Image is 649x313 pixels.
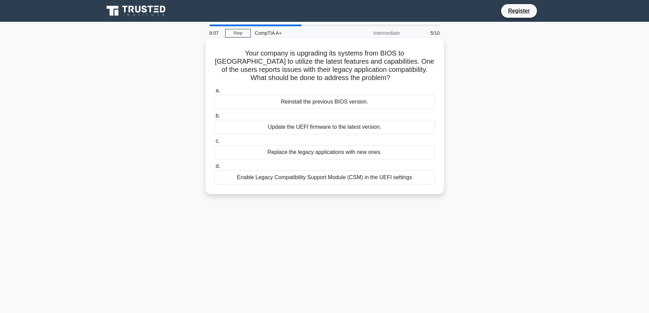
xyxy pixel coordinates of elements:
div: Reinstall the previous BIOS version. [214,95,435,109]
a: Stop [225,29,251,37]
span: b. [216,113,220,119]
span: a. [216,88,220,93]
div: Replace the legacy applications with new ones. [214,145,435,159]
div: Enable Legacy Compatibility Support Module (CSM) in the UEFI settings [214,170,435,185]
span: c. [216,138,220,144]
div: 8:07 [205,26,225,40]
div: Intermediate [344,26,404,40]
div: CompTIA A+ [251,26,344,40]
span: d. [216,163,220,169]
div: Update the UEFI firmware to the latest version. [214,120,435,134]
a: Register [504,6,534,15]
h5: Your company is upgrading its systems from BIOS to [GEOGRAPHIC_DATA] to utilize the latest featur... [214,49,436,82]
div: 5/10 [404,26,444,40]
